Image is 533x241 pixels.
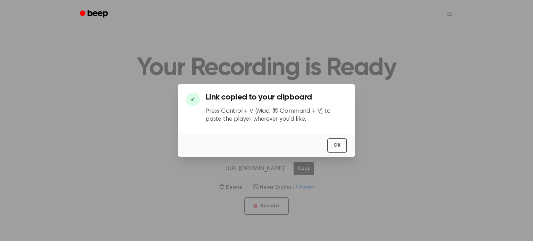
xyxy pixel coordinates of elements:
[205,107,347,123] p: Press Control + V (Mac: ⌘ Command + V) to paste the player wherever you'd like.
[75,7,114,21] a: Beep
[186,93,200,106] div: ✔
[205,93,347,102] h3: Link copied to your clipboard
[327,138,347,153] button: OK
[441,6,458,22] button: Open menu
